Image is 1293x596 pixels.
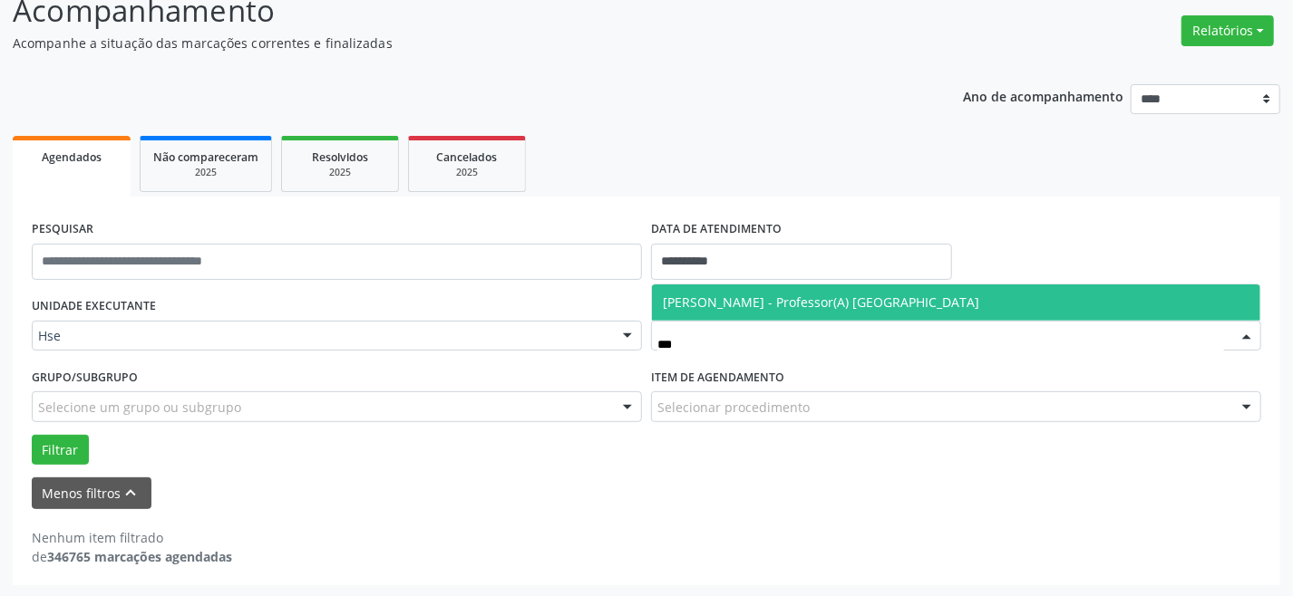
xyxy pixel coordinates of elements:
div: Nenhum item filtrado [32,528,232,547]
span: Resolvidos [312,149,368,165]
button: Filtrar [32,435,89,466]
div: 2025 [422,166,512,179]
strong: 346765 marcações agendadas [47,548,232,565]
label: PESQUISAR [32,216,93,244]
div: 2025 [295,166,385,179]
span: Selecionar procedimento [657,398,810,417]
span: Selecione um grupo ou subgrupo [38,398,241,417]
label: Grupo/Subgrupo [32,363,138,391]
p: Acompanhe a situação das marcações correntes e finalizadas [13,34,900,53]
span: Cancelados [437,149,498,165]
div: de [32,547,232,566]
button: Menos filtroskeyboard_arrow_up [32,477,151,509]
label: Item de agendamento [651,363,784,391]
span: [PERSON_NAME] - Professor(A) [GEOGRAPHIC_DATA] [663,293,979,311]
button: Relatórios [1181,15,1274,46]
label: UNIDADE EXECUTANTE [32,293,156,321]
div: 2025 [153,166,258,179]
span: Não compareceram [153,149,258,165]
span: Hse [38,327,605,345]
span: Agendados [42,149,102,165]
i: keyboard_arrow_up [122,483,141,503]
p: Ano de acompanhamento [964,84,1124,107]
label: DATA DE ATENDIMENTO [651,216,782,244]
